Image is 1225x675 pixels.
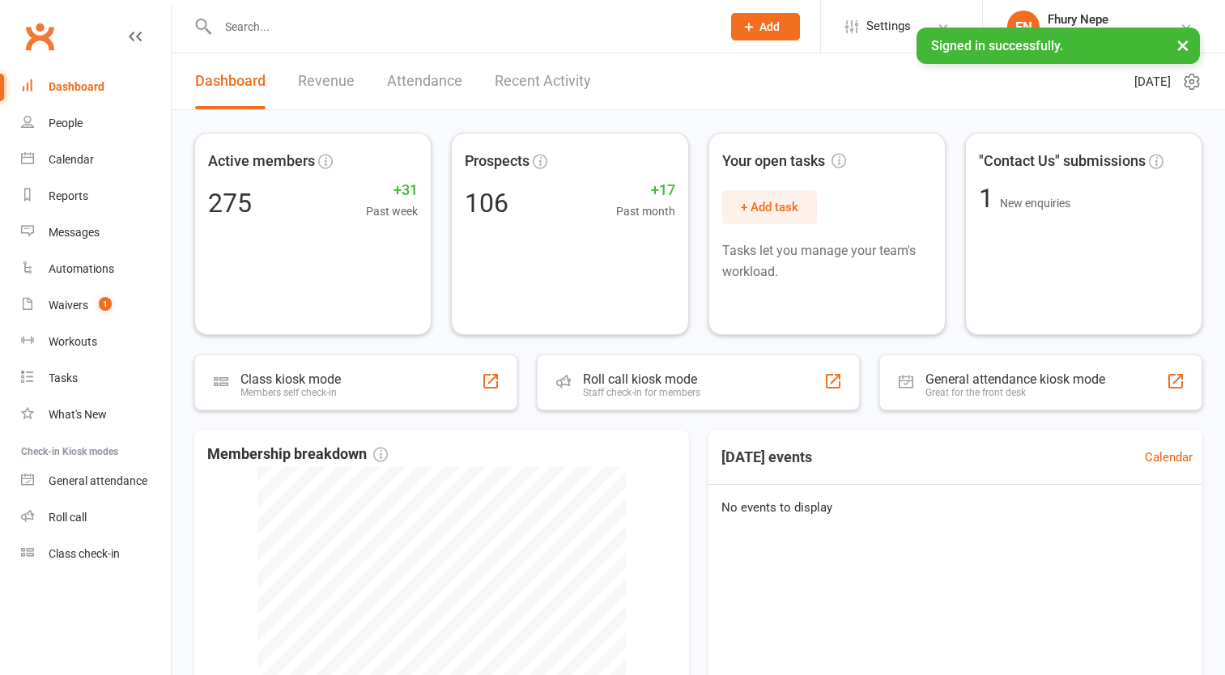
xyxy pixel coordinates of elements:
div: Class kiosk mode [240,371,341,387]
div: Roll call kiosk mode [583,371,700,387]
span: Settings [866,8,911,45]
div: Members self check-in [240,387,341,398]
div: People [49,117,83,129]
a: Tasks [21,360,171,397]
button: × [1168,28,1197,62]
span: "Contact Us" submissions [979,150,1146,173]
div: Fhury Nepe [1048,12,1142,27]
div: Staff check-in for members [583,387,700,398]
a: Messages [21,214,171,251]
a: Automations [21,251,171,287]
div: Class check-in [49,547,120,560]
span: Signed in successfully. [931,38,1063,53]
a: Dashboard [21,69,171,105]
a: Calendar [21,142,171,178]
button: Add [731,13,800,40]
a: People [21,105,171,142]
div: 275 [208,190,252,216]
a: General attendance kiosk mode [21,463,171,499]
span: Active members [208,150,315,173]
span: +31 [366,179,418,202]
div: No events to display [702,485,1210,530]
a: Class kiosk mode [21,536,171,572]
button: + Add task [722,190,817,224]
span: 1 [99,297,112,311]
a: Revenue [298,53,355,109]
div: Reports [49,189,88,202]
span: Membership breakdown [207,443,388,466]
span: 1 [979,183,1000,214]
p: Tasks let you manage your team's workload. [722,240,932,282]
span: +17 [616,179,675,202]
a: Calendar [1145,448,1193,467]
div: Messages [49,226,100,239]
div: Calendar [49,153,94,166]
div: Great for the front desk [925,387,1105,398]
div: 106 [465,190,508,216]
a: Attendance [387,53,462,109]
span: [DATE] [1134,72,1171,91]
div: General attendance kiosk mode [925,371,1105,387]
a: Waivers 1 [21,287,171,324]
h3: [DATE] events [708,443,825,472]
div: Coastal Basketball [1048,27,1142,41]
a: Reports [21,178,171,214]
a: Clubworx [19,16,60,57]
div: Workouts [49,335,97,348]
div: Roll call [49,511,87,524]
a: Recent Activity [495,53,591,109]
a: Workouts [21,324,171,360]
span: Add [759,20,780,33]
div: Dashboard [49,80,104,93]
div: Tasks [49,371,78,384]
div: Waivers [49,299,88,312]
div: General attendance [49,474,147,487]
span: New enquiries [1000,197,1070,210]
a: Dashboard [195,53,266,109]
span: Your open tasks [722,150,846,173]
div: What's New [49,408,107,421]
span: Past month [616,202,675,220]
span: Past week [366,202,418,220]
span: Prospects [465,150,530,173]
input: Search... [213,15,710,38]
a: Roll call [21,499,171,536]
div: FN [1007,11,1040,43]
a: What's New [21,397,171,433]
div: Automations [49,262,114,275]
